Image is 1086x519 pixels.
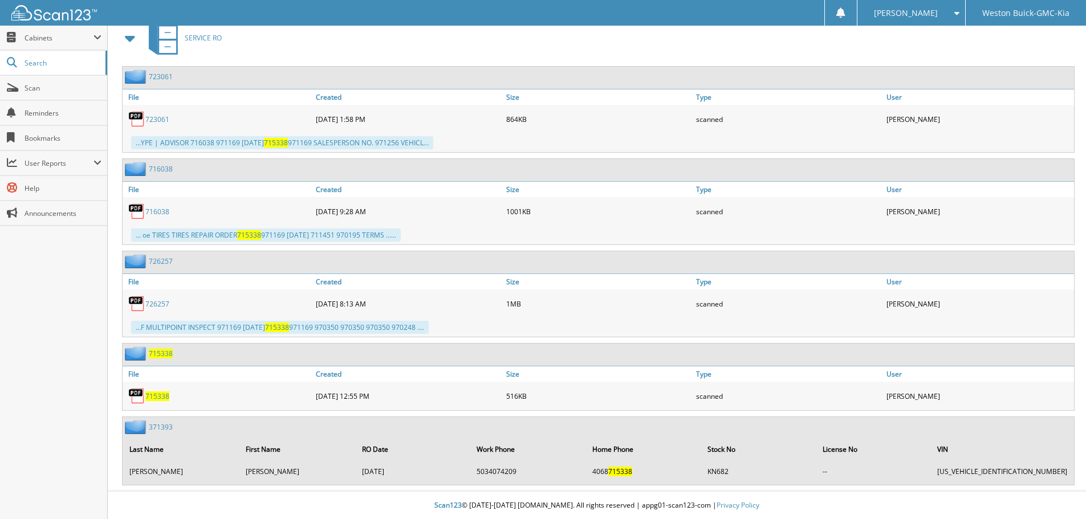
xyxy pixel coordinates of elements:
[145,391,169,401] a: 715338
[884,182,1074,197] a: User
[693,292,884,315] div: scanned
[128,203,145,220] img: PDF.png
[503,292,694,315] div: 1MB
[142,15,222,60] a: SERVICE RO
[123,366,313,382] a: File
[693,385,884,407] div: scanned
[25,158,93,168] span: User Reports
[874,10,938,17] span: [PERSON_NAME]
[313,200,503,223] div: [DATE] 9:28 AM
[145,207,169,216] a: 716038
[817,462,930,481] td: --
[982,10,1069,17] span: Weston Buick-GMC-Kia
[884,274,1074,289] a: User
[145,299,169,309] a: 726257
[265,322,289,332] span: 715338
[817,438,930,461] th: License No
[693,200,884,223] div: scanned
[884,200,1074,223] div: [PERSON_NAME]
[884,366,1074,382] a: User
[240,438,355,461] th: First Name
[25,33,93,43] span: Cabinets
[1029,464,1086,519] iframe: Chat Widget
[932,438,1073,461] th: VIN
[264,138,288,148] span: 715338
[693,108,884,130] div: scanned
[884,89,1074,105] a: User
[608,467,632,476] span: 715338
[313,366,503,382] a: Created
[128,387,145,404] img: PDF.png
[503,108,694,130] div: 864KB
[149,256,173,266] a: 726257
[702,462,815,481] td: KN682
[503,274,694,289] a: Size
[128,295,145,312] img: PDF.png
[503,385,694,407] div: 516KB
[313,385,503,407] div: [DATE] 12:55 PM
[313,108,503,130] div: [DATE] 1:58 PM
[717,500,759,510] a: Privacy Policy
[149,349,173,358] a: 715338
[149,164,173,174] a: 716038
[124,462,239,481] td: [PERSON_NAME]
[693,182,884,197] a: Type
[240,462,355,481] td: [PERSON_NAME]
[25,108,101,118] span: Reminders
[123,274,313,289] a: File
[149,72,173,81] a: 723061
[693,366,884,382] a: Type
[356,462,470,481] td: [DATE]
[932,462,1073,481] td: [US_VEHICLE_IDENTIFICATION_NUMBER]
[25,83,101,93] span: Scan
[124,438,239,461] th: Last Name
[11,5,97,21] img: scan123-logo-white.svg
[434,500,462,510] span: Scan123
[125,70,149,84] img: folder2.png
[587,462,701,481] td: 4068
[123,182,313,197] a: File
[503,366,694,382] a: Size
[125,162,149,176] img: folder2.png
[503,89,694,105] a: Size
[25,133,101,143] span: Bookmarks
[25,183,101,193] span: Help
[884,108,1074,130] div: [PERSON_NAME]
[145,115,169,124] a: 723061
[149,422,173,432] a: 371393
[313,274,503,289] a: Created
[131,136,433,149] div: ...YPE | ADVISOR 716038 971169 [DATE] 971169 SALESPERSON NO. 971256 VEHICL...
[313,182,503,197] a: Created
[125,420,149,434] img: folder2.png
[313,292,503,315] div: [DATE] 8:13 AM
[237,230,261,240] span: 715338
[503,200,694,223] div: 1001KB
[313,89,503,105] a: Created
[185,33,222,43] span: SERVICE RO
[131,321,429,334] div: ...F MULTIPOINT INSPECT 971169 [DATE] 971169 970350 970350 970350 970248 ....
[125,346,149,361] img: folder2.png
[123,89,313,105] a: File
[471,462,585,481] td: 5034074209
[128,111,145,128] img: PDF.png
[503,182,694,197] a: Size
[25,209,101,218] span: Announcements
[884,385,1074,407] div: [PERSON_NAME]
[884,292,1074,315] div: [PERSON_NAME]
[356,438,470,461] th: RO Date
[471,438,585,461] th: Work Phone
[693,89,884,105] a: Type
[693,274,884,289] a: Type
[131,228,401,242] div: ... oe TIRES TIRES REPAIR ORDER 971169 [DATE] 711451 970195 TERMS ......
[702,438,815,461] th: Stock No
[25,58,100,68] span: Search
[125,254,149,268] img: folder2.png
[587,438,701,461] th: Home Phone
